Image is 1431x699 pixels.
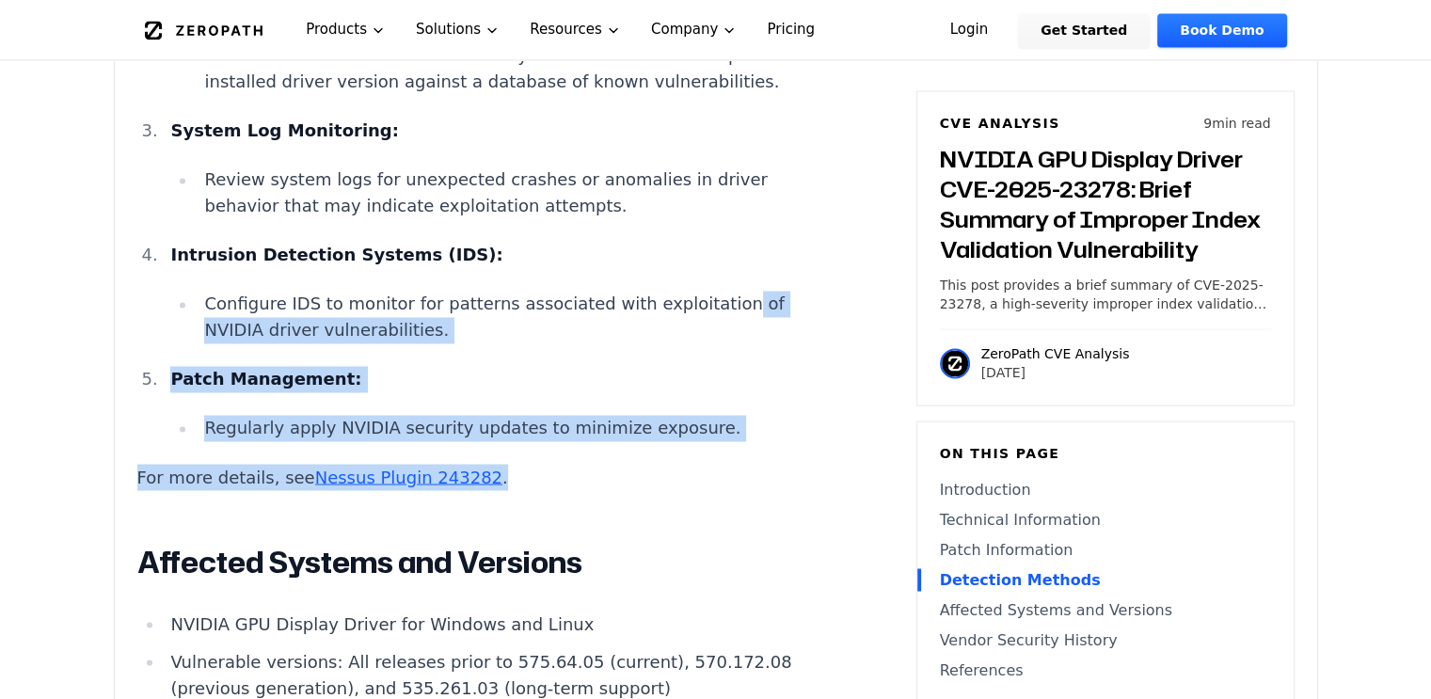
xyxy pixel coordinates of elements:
[315,467,502,486] a: Nessus Plugin 243282
[940,276,1271,313] p: This post provides a brief summary of CVE-2025-23278, a high-severity improper index validation v...
[928,13,1011,47] a: Login
[1203,114,1270,133] p: 9 min read
[940,628,1271,651] a: Vendor Security History
[197,291,836,343] li: Configure IDS to monitor for patterns associated with exploitation of NVIDIA driver vulnerabilities.
[137,543,837,580] h2: Affected Systems and Versions
[981,363,1130,382] p: [DATE]
[981,344,1130,363] p: ZeroPath CVE Analysis
[1018,13,1150,47] a: Get Started
[170,120,398,140] strong: System Log Monitoring:
[940,659,1271,681] a: References
[164,611,837,637] li: NVIDIA GPU Display Driver for Windows and Linux
[940,478,1271,500] a: Introduction
[1157,13,1286,47] a: Book Demo
[170,369,361,389] strong: Patch Management:
[170,245,502,264] strong: Intrusion Detection Systems (IDS):
[940,568,1271,591] a: Detection Methods
[940,114,1060,133] h6: CVE Analysis
[940,538,1271,561] a: Patch Information
[940,348,970,378] img: ZeroPath CVE Analysis
[940,444,1271,463] h6: On this page
[197,167,836,219] li: Review system logs for unexpected crashes or anomalies in driver behavior that may indicate explo...
[137,464,837,490] p: For more details, see .
[940,508,1271,531] a: Technical Information
[940,598,1271,621] a: Affected Systems and Versions
[940,144,1271,264] h3: NVIDIA GPU Display Driver CVE-2025-23278: Brief Summary of Improper Index Validation Vulnerability
[197,415,836,441] li: Regularly apply NVIDIA security updates to minimize exposure.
